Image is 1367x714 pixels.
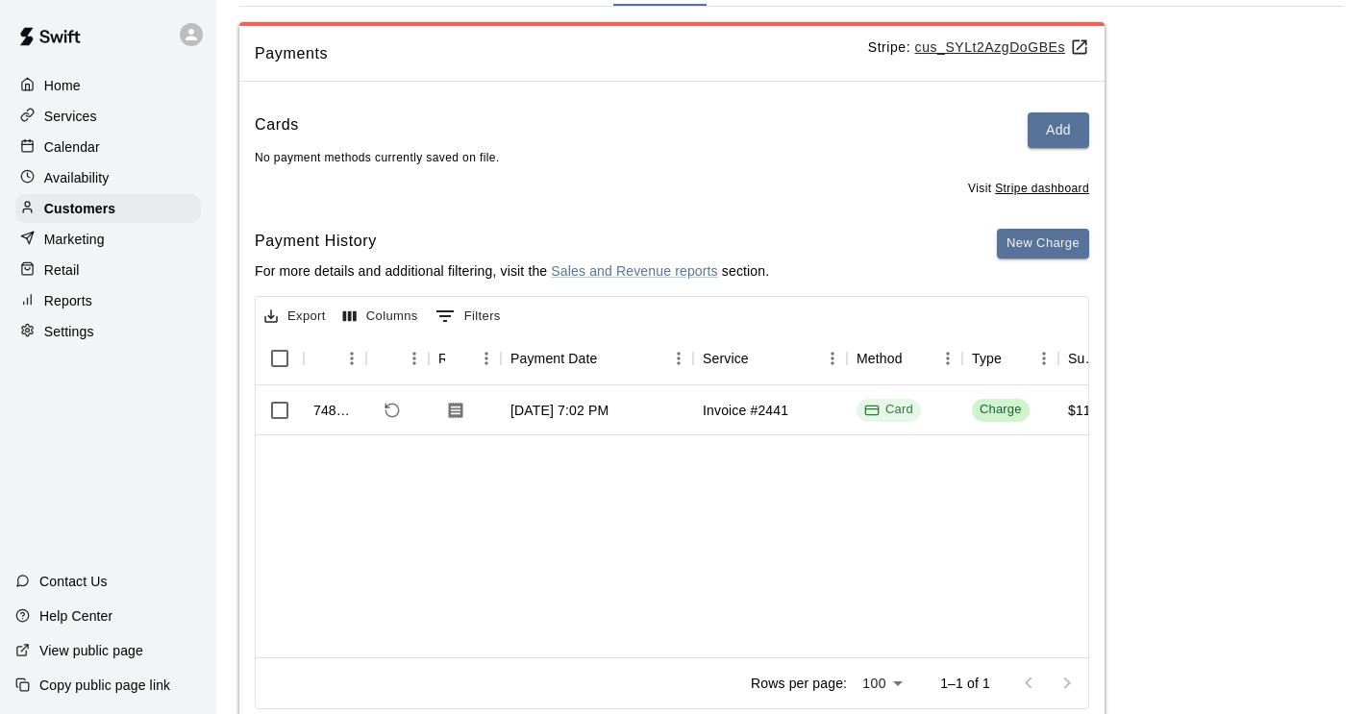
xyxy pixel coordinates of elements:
[749,345,776,372] button: Sort
[703,401,788,420] div: Invoice #2441
[44,199,115,218] p: Customers
[818,344,847,373] button: Menu
[962,332,1058,385] div: Type
[501,332,693,385] div: Payment Date
[429,332,501,385] div: Receipt
[510,401,609,420] div: Aug 10, 2025, 7:02 PM
[903,345,930,372] button: Sort
[857,332,903,385] div: Method
[255,151,500,164] span: No payment methods currently saved on file.
[980,401,1022,419] div: Charge
[510,332,598,385] div: Payment Date
[15,133,201,161] a: Calendar
[39,641,143,660] p: View public page
[44,322,94,341] p: Settings
[15,225,201,254] a: Marketing
[968,180,1089,199] span: Visit
[313,345,340,372] button: Sort
[15,102,201,131] a: Services
[847,332,962,385] div: Method
[664,344,693,373] button: Menu
[915,39,1089,55] a: cus_SYLt2AzgDoGBEs
[15,317,201,346] a: Settings
[260,302,331,332] button: Export
[995,182,1089,195] a: Stripe dashboard
[44,168,110,187] p: Availability
[337,344,366,373] button: Menu
[39,676,170,695] p: Copy public page link
[15,163,201,192] a: Availability
[1068,332,1099,385] div: Subtotal
[400,344,429,373] button: Menu
[39,606,112,626] p: Help Center
[313,401,357,420] div: 748146
[304,332,366,385] div: Id
[376,345,403,372] button: Sort
[972,332,1002,385] div: Type
[933,344,962,373] button: Menu
[445,345,472,372] button: Sort
[1028,112,1089,148] button: Add
[472,344,501,373] button: Menu
[255,41,868,66] span: Payments
[751,674,847,693] p: Rows per page:
[15,256,201,284] a: Retail
[868,37,1089,58] p: Stripe:
[703,332,749,385] div: Service
[44,230,105,249] p: Marketing
[44,260,80,280] p: Retail
[855,670,909,698] div: 100
[44,137,100,157] p: Calendar
[431,301,506,332] button: Show filters
[1002,345,1029,372] button: Sort
[940,674,990,693] p: 1–1 of 1
[1068,401,1126,420] div: $1100.00
[44,107,97,126] p: Services
[39,572,108,591] p: Contact Us
[864,401,913,419] div: Card
[693,332,847,385] div: Service
[438,332,445,385] div: Receipt
[551,263,717,279] a: Sales and Revenue reports
[255,261,769,281] p: For more details and additional filtering, visit the section.
[15,194,201,223] a: Customers
[366,332,429,385] div: Refund
[15,286,201,315] a: Reports
[376,394,409,427] span: Refund payment
[255,229,769,254] h6: Payment History
[255,112,299,148] h6: Cards
[997,229,1089,259] button: New Charge
[338,302,423,332] button: Select columns
[438,393,473,428] button: Download Receipt
[15,71,201,100] a: Home
[44,291,92,310] p: Reports
[598,345,625,372] button: Sort
[44,76,81,95] p: Home
[1030,344,1058,373] button: Menu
